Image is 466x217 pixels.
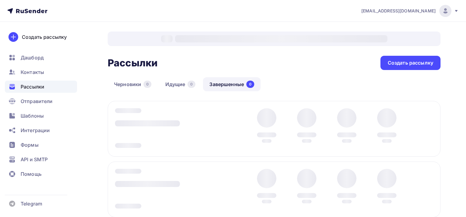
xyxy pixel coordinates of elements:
[159,77,202,91] a: Идущие0
[21,68,44,76] span: Контакты
[5,95,77,107] a: Отправители
[361,8,436,14] span: [EMAIL_ADDRESS][DOMAIN_NAME]
[5,139,77,151] a: Формы
[21,112,44,119] span: Шаблоны
[203,77,261,91] a: Завершенные0
[144,81,151,88] div: 0
[21,98,53,105] span: Отправители
[5,52,77,64] a: Дашборд
[21,54,44,61] span: Дашборд
[388,59,433,66] div: Создать рассылку
[246,81,254,88] div: 0
[187,81,195,88] div: 0
[21,83,44,90] span: Рассылки
[21,141,39,149] span: Формы
[21,156,48,163] span: API и SMTP
[22,33,67,41] div: Создать рассылку
[21,170,42,178] span: Помощь
[21,200,42,207] span: Telegram
[108,57,157,69] h2: Рассылки
[5,110,77,122] a: Шаблоны
[5,66,77,78] a: Контакты
[361,5,459,17] a: [EMAIL_ADDRESS][DOMAIN_NAME]
[5,81,77,93] a: Рассылки
[21,127,50,134] span: Интеграции
[108,77,158,91] a: Черновики0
